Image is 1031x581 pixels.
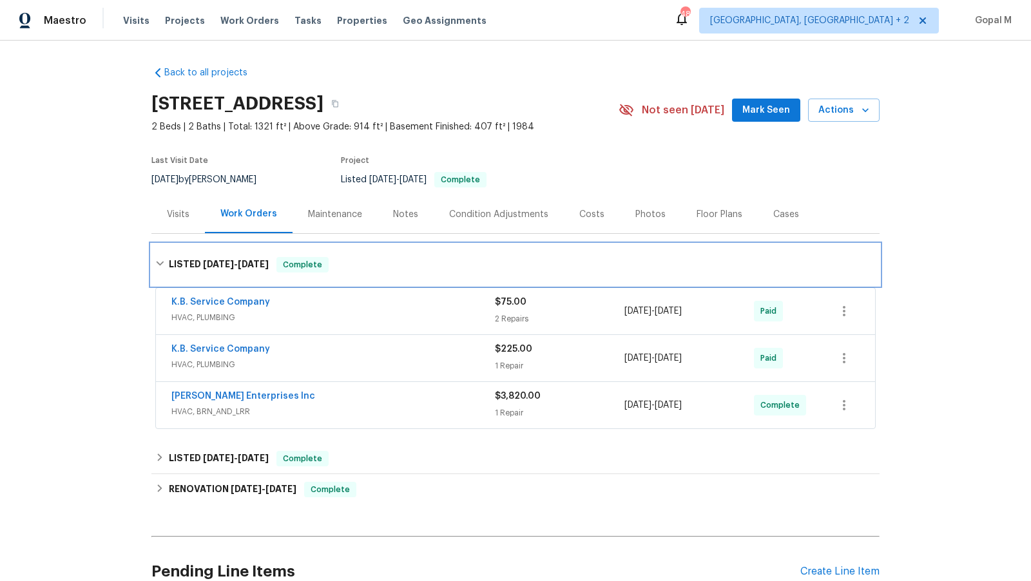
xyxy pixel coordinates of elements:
[203,453,269,462] span: -
[970,14,1012,27] span: Gopal M
[495,345,532,354] span: $225.00
[278,452,327,465] span: Complete
[305,483,355,496] span: Complete
[169,482,296,497] h6: RENOVATION
[151,120,619,133] span: 2 Beds | 2 Baths | Total: 1321 ft² | Above Grade: 914 ft² | Basement Finished: 407 ft² | 1984
[123,14,149,27] span: Visits
[773,208,799,221] div: Cases
[800,566,880,578] div: Create Line Item
[400,175,427,184] span: [DATE]
[760,305,782,318] span: Paid
[495,312,624,325] div: 2 Repairs
[171,311,495,324] span: HVAC, PLUMBING
[151,66,275,79] a: Back to all projects
[165,14,205,27] span: Projects
[624,305,682,318] span: -
[151,172,272,187] div: by [PERSON_NAME]
[393,208,418,221] div: Notes
[624,401,651,410] span: [DATE]
[403,14,487,27] span: Geo Assignments
[449,208,548,221] div: Condition Adjustments
[151,474,880,505] div: RENOVATION [DATE]-[DATE]Complete
[151,97,323,110] h2: [STREET_ADDRESS]
[294,16,322,25] span: Tasks
[710,14,909,27] span: [GEOGRAPHIC_DATA], [GEOGRAPHIC_DATA] + 2
[203,260,234,269] span: [DATE]
[624,399,682,412] span: -
[231,484,262,493] span: [DATE]
[151,175,178,184] span: [DATE]
[169,257,269,272] h6: LISTED
[169,451,269,466] h6: LISTED
[171,298,270,307] a: K.B. Service Company
[231,484,296,493] span: -
[436,176,485,184] span: Complete
[308,208,362,221] div: Maintenance
[369,175,427,184] span: -
[642,104,724,117] span: Not seen [DATE]
[341,157,369,164] span: Project
[624,354,651,363] span: [DATE]
[44,14,86,27] span: Maestro
[495,406,624,419] div: 1 Repair
[495,298,526,307] span: $75.00
[732,99,800,122] button: Mark Seen
[697,208,742,221] div: Floor Plans
[220,14,279,27] span: Work Orders
[151,157,208,164] span: Last Visit Date
[808,99,880,122] button: Actions
[238,260,269,269] span: [DATE]
[171,405,495,418] span: HVAC, BRN_AND_LRR
[655,307,682,316] span: [DATE]
[818,102,869,119] span: Actions
[624,307,651,316] span: [DATE]
[203,260,269,269] span: -
[635,208,666,221] div: Photos
[495,359,624,372] div: 1 Repair
[151,244,880,285] div: LISTED [DATE]-[DATE]Complete
[238,453,269,462] span: [DATE]
[220,207,277,220] div: Work Orders
[323,92,347,115] button: Copy Address
[495,392,541,401] span: $3,820.00
[760,399,805,412] span: Complete
[278,258,327,271] span: Complete
[760,352,782,365] span: Paid
[171,345,270,354] a: K.B. Service Company
[579,208,604,221] div: Costs
[265,484,296,493] span: [DATE]
[171,358,495,371] span: HVAC, PLUMBING
[341,175,487,184] span: Listed
[369,175,396,184] span: [DATE]
[624,352,682,365] span: -
[151,443,880,474] div: LISTED [DATE]-[DATE]Complete
[655,401,682,410] span: [DATE]
[171,392,315,401] a: [PERSON_NAME] Enterprises Inc
[203,453,234,462] span: [DATE]
[167,208,189,221] div: Visits
[680,8,689,21] div: 48
[337,14,387,27] span: Properties
[742,102,790,119] span: Mark Seen
[655,354,682,363] span: [DATE]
